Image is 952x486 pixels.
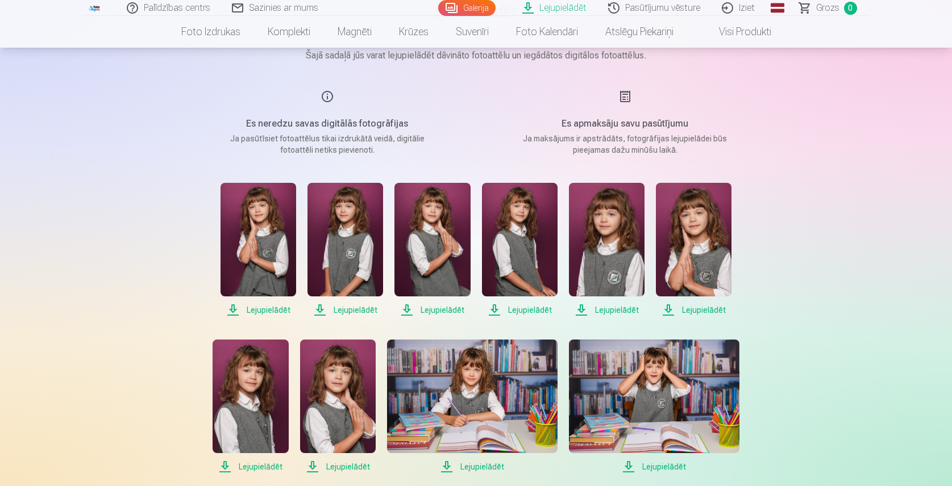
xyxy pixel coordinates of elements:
[569,340,739,474] a: Lejupielādēt
[569,303,645,317] span: Lejupielādēt
[324,16,385,48] a: Magnēti
[656,183,731,317] a: Lejupielādēt
[387,460,558,474] span: Lejupielādēt
[254,16,324,48] a: Komplekti
[442,16,502,48] a: Suvenīri
[569,183,645,317] a: Lejupielādēt
[502,16,592,48] a: Foto kalendāri
[307,303,383,317] span: Lejupielādēt
[221,183,296,317] a: Lejupielādēt
[192,49,760,62] p: Šajā sadaļā jūs varat lejupielādēt dāvināto fotoattēlu un iegādātos digitālos fotoattēlus.
[656,303,731,317] span: Lejupielādēt
[221,303,296,317] span: Lejupielādēt
[89,5,101,11] img: /fa1
[213,340,288,474] a: Lejupielādēt
[219,117,435,131] h5: Es neredzu savas digitālās fotogrāfijas
[517,133,733,156] p: Ja maksājums ir apstrādāts, fotogrāfijas lejupielādei būs pieejamas dažu minūšu laikā.
[816,1,839,15] span: Grozs
[394,183,470,317] a: Lejupielādēt
[517,117,733,131] h5: Es apmaksāju savu pasūtījumu
[300,340,376,474] a: Lejupielādēt
[385,16,442,48] a: Krūzes
[213,460,288,474] span: Lejupielādēt
[569,460,739,474] span: Lejupielādēt
[168,16,254,48] a: Foto izdrukas
[307,183,383,317] a: Lejupielādēt
[482,183,558,317] a: Lejupielādēt
[219,133,435,156] p: Ja pasūtīsiet fotoattēlus tikai izdrukātā veidā, digitālie fotoattēli netiks pievienoti.
[844,2,857,15] span: 0
[394,303,470,317] span: Lejupielādēt
[300,460,376,474] span: Lejupielādēt
[592,16,687,48] a: Atslēgu piekariņi
[687,16,785,48] a: Visi produkti
[482,303,558,317] span: Lejupielādēt
[387,340,558,474] a: Lejupielādēt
